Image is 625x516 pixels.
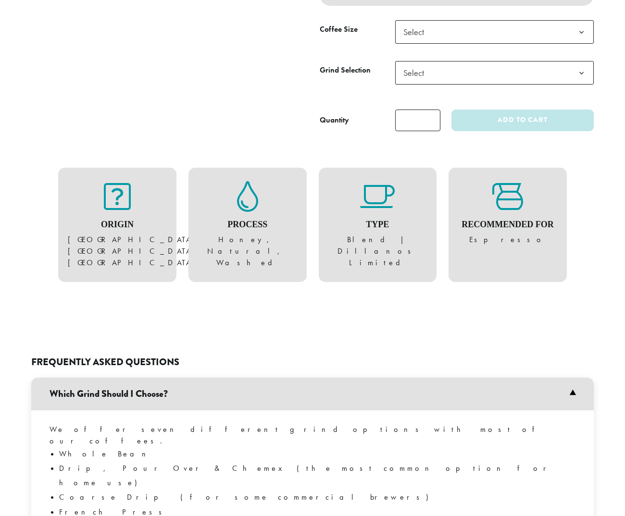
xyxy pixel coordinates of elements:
[320,114,349,126] div: Quantity
[400,63,434,82] span: Select
[451,110,594,131] button: Add to cart
[320,23,395,37] label: Coffee Size
[328,181,427,269] figure: Blend | Dillanos Limited
[68,181,167,269] figure: [GEOGRAPHIC_DATA], [GEOGRAPHIC_DATA], [GEOGRAPHIC_DATA]
[68,220,167,230] h4: Origin
[400,23,434,41] span: Select
[198,181,297,269] figure: Honey, Natural, Washed
[328,220,427,230] h4: Type
[59,447,575,461] li: Whole Bean
[395,110,440,131] input: Product quantity
[31,378,594,410] h3: Which Grind Should I Choose?
[59,461,575,490] li: Drip, Pour Over & Chemex (the most common option for home use)
[458,220,557,230] h4: Recommended For
[395,20,594,44] span: Select
[458,181,557,246] figure: Espresso
[198,220,297,230] h4: Process
[59,490,575,504] li: Coarse Drip (for some commercial brewers)
[31,356,594,368] h2: Frequently Asked Questions
[395,61,594,85] span: Select
[320,63,395,77] label: Grind Selection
